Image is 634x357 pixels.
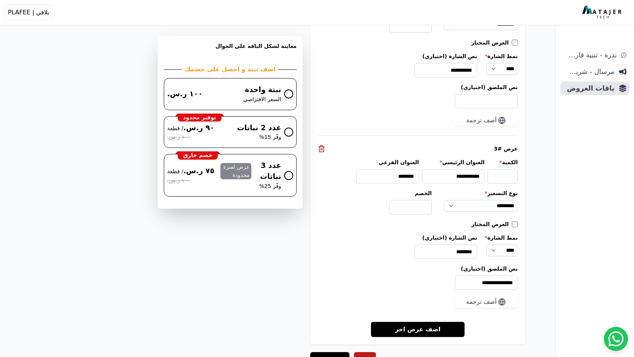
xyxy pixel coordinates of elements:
img: MatajerTech Logo [582,6,623,19]
span: ٧٥ ر.س. [167,166,214,177]
label: نمط الشارة [485,52,518,60]
span: عدد 2 نباتات [237,123,281,134]
span: وفّر 15% [259,133,281,142]
span: أضف ترجمة [466,116,497,125]
label: نص الشارة (اختياري) [414,52,477,60]
h3: معاينة لشكل الباقه علي الجوال [164,42,297,59]
button: أضف ترجمة [454,296,518,308]
div: عرض #3 [318,145,518,152]
h2: اضف نبتة و احصل على خصمك [185,65,275,74]
span: باقات العروض [563,83,614,94]
label: العنوان الفرعي [356,158,419,166]
span: ٩٠ ر.س. [167,123,214,134]
span: ١٠٠ ر.س. [167,133,190,142]
label: الخصم [389,189,432,197]
label: العرض المختار [471,220,512,228]
button: أضف ترجمة [454,114,518,126]
span: السعر الافتراضي [243,95,281,104]
label: نوع التسعير [444,189,518,197]
label: نص الشارة (اختياري) [414,234,477,242]
button: بلافي | PLAFEE [5,5,53,20]
bdi: / قطعة [167,168,183,174]
label: العنوان الرئيسي [422,158,485,166]
span: وفّر 25% [259,182,281,191]
span: أضف ترجمة [466,297,497,306]
div: توفير محدود [178,114,222,122]
label: نمط الشارة [485,234,518,242]
span: نبتة واحدة [245,85,281,95]
bdi: / قطعة [167,125,183,131]
span: عدد 3 نباتات [254,160,282,182]
label: نص الملصق (اختياري) [318,83,518,91]
label: الكمية [488,158,518,166]
label: العرض المختار [471,39,512,46]
span: مرسال - شريط دعاية [563,66,614,77]
span: ١٠٠ ر.س. [167,89,203,100]
span: عرض لفترة محدودة [220,163,251,179]
span: ندرة - تنبية قارب علي النفاذ [563,50,617,60]
span: بلافي | PLAFEE [8,8,49,17]
a: اضف عرض اخر [371,322,465,337]
div: خصم خارق [178,151,218,160]
span: ١٠٠ ر.س. [167,177,190,185]
label: نص الملصق (اختياري) [318,265,518,272]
